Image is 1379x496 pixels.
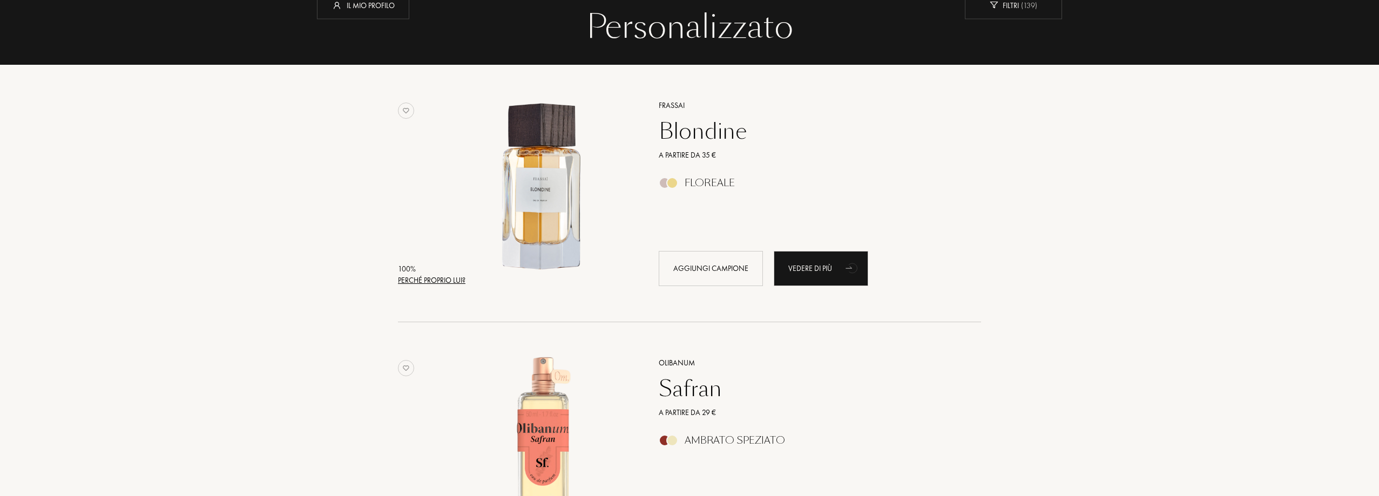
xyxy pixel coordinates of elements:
[651,407,965,418] a: A partire da 29 €
[685,177,735,189] div: Floreale
[685,434,785,446] div: Ambrato Speziato
[651,438,965,449] a: Ambrato Speziato
[398,103,414,119] img: no_like_p.png
[398,263,465,275] div: 100 %
[651,180,965,192] a: Floreale
[990,2,998,9] img: new_filter_w.svg
[774,251,868,286] a: Vedere di piùanimation
[454,86,643,298] a: Blondine Frassai
[398,360,414,376] img: no_like_p.png
[842,257,863,278] div: animation
[325,5,1054,49] div: Personalizzato
[651,376,965,402] a: Safran
[454,98,633,278] img: Blondine Frassai
[651,357,965,369] a: Olibanum
[651,150,965,161] a: A partire da 35 €
[651,118,965,144] a: Blondine
[398,275,465,286] div: Perché proprio lui?
[651,100,965,111] a: Frassai
[659,251,763,286] div: Aggiungi campione
[774,251,868,286] div: Vedere di più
